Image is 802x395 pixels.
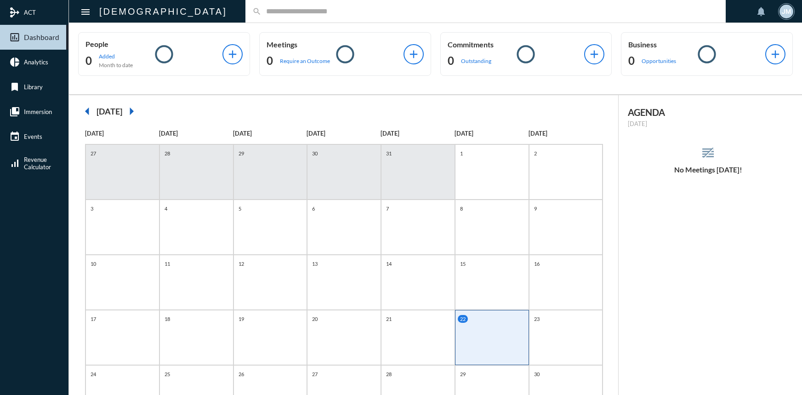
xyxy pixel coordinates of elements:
mat-icon: arrow_left [78,102,97,120]
mat-icon: reorder [700,145,716,160]
p: 15 [458,260,468,268]
span: Dashboard [24,33,59,41]
p: 30 [532,370,542,378]
span: Revenue Calculator [24,156,51,171]
span: Immersion [24,108,52,115]
p: 10 [88,260,98,268]
p: 8 [458,205,465,212]
span: ACT [24,9,36,16]
p: 6 [310,205,317,212]
p: 13 [310,260,320,268]
p: [DATE] [628,120,788,127]
p: 7 [384,205,391,212]
mat-icon: pie_chart [9,57,20,68]
p: 4 [162,205,170,212]
h2: [DATE] [97,106,122,116]
p: 16 [532,260,542,268]
mat-icon: bookmark [9,81,20,92]
button: Toggle sidenav [76,2,95,21]
p: 28 [384,370,394,378]
mat-icon: event [9,131,20,142]
p: [DATE] [455,130,529,137]
p: 20 [310,315,320,323]
p: 31 [384,149,394,157]
p: 3 [88,205,96,212]
p: 26 [236,370,246,378]
p: 29 [236,149,246,157]
mat-icon: search [252,7,262,16]
p: 1 [458,149,465,157]
p: 12 [236,260,246,268]
span: Library [24,83,43,91]
p: 28 [162,149,172,157]
mat-icon: insert_chart_outlined [9,32,20,43]
p: 14 [384,260,394,268]
p: 21 [384,315,394,323]
p: [DATE] [159,130,233,137]
p: 23 [532,315,542,323]
h2: [DEMOGRAPHIC_DATA] [99,4,227,19]
p: 30 [310,149,320,157]
p: 18 [162,315,172,323]
p: [DATE] [233,130,307,137]
mat-icon: arrow_right [122,102,141,120]
h2: AGENDA [628,107,788,118]
p: 24 [88,370,98,378]
p: 9 [532,205,539,212]
div: JM [779,5,793,18]
p: [DATE] [307,130,381,137]
mat-icon: collections_bookmark [9,106,20,117]
mat-icon: mediation [9,7,20,18]
p: 25 [162,370,172,378]
p: 22 [458,315,468,323]
h5: No Meetings [DATE]! [619,166,797,174]
p: 5 [236,205,244,212]
p: 27 [310,370,320,378]
p: 17 [88,315,98,323]
p: 29 [458,370,468,378]
p: [DATE] [381,130,455,137]
mat-icon: signal_cellular_alt [9,158,20,169]
p: 19 [236,315,246,323]
p: 2 [532,149,539,157]
p: 27 [88,149,98,157]
p: 11 [162,260,172,268]
p: [DATE] [85,130,159,137]
span: Analytics [24,58,48,66]
p: [DATE] [529,130,603,137]
mat-icon: Side nav toggle icon [80,6,91,17]
mat-icon: notifications [756,6,767,17]
span: Events [24,133,42,140]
